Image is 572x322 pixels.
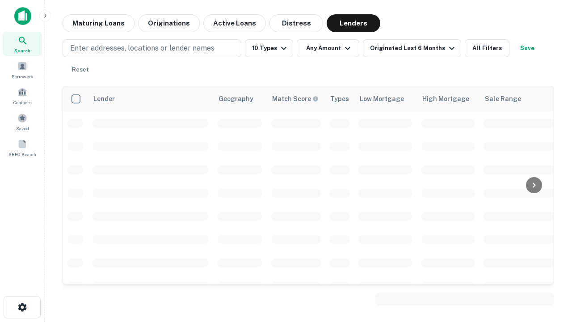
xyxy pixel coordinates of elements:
button: Any Amount [297,39,359,57]
th: Sale Range [479,86,560,111]
a: Search [3,32,42,56]
button: Lenders [327,14,380,32]
button: Originated Last 6 Months [363,39,461,57]
th: Geography [213,86,267,111]
span: Borrowers [12,73,33,80]
div: Originated Last 6 Months [370,43,457,54]
button: Active Loans [203,14,266,32]
a: SREO Search [3,136,42,160]
span: Saved [16,125,29,132]
iframe: Chat Widget [527,222,572,265]
a: Contacts [3,84,42,108]
div: Lender [93,93,115,104]
button: All Filters [465,39,509,57]
th: Low Mortgage [354,86,417,111]
div: Sale Range [485,93,521,104]
div: Types [330,93,349,104]
div: Low Mortgage [360,93,404,104]
div: Capitalize uses an advanced AI algorithm to match your search with the best lender. The match sco... [272,94,319,104]
span: SREO Search [8,151,36,158]
button: Maturing Loans [63,14,135,32]
p: Enter addresses, locations or lender names [70,43,214,54]
button: Enter addresses, locations or lender names [63,39,241,57]
button: 10 Types [245,39,293,57]
img: capitalize-icon.png [14,7,31,25]
button: Save your search to get updates of matches that match your search criteria. [513,39,542,57]
a: Saved [3,110,42,134]
span: Contacts [13,99,31,106]
div: Geography [219,93,253,104]
button: Distress [269,14,323,32]
span: Search [14,47,30,54]
th: Lender [88,86,213,111]
a: Borrowers [3,58,42,82]
div: High Mortgage [422,93,469,104]
th: Capitalize uses an advanced AI algorithm to match your search with the best lender. The match sco... [267,86,325,111]
button: Reset [66,61,95,79]
th: High Mortgage [417,86,479,111]
th: Types [325,86,354,111]
h6: Match Score [272,94,317,104]
button: Originations [138,14,200,32]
